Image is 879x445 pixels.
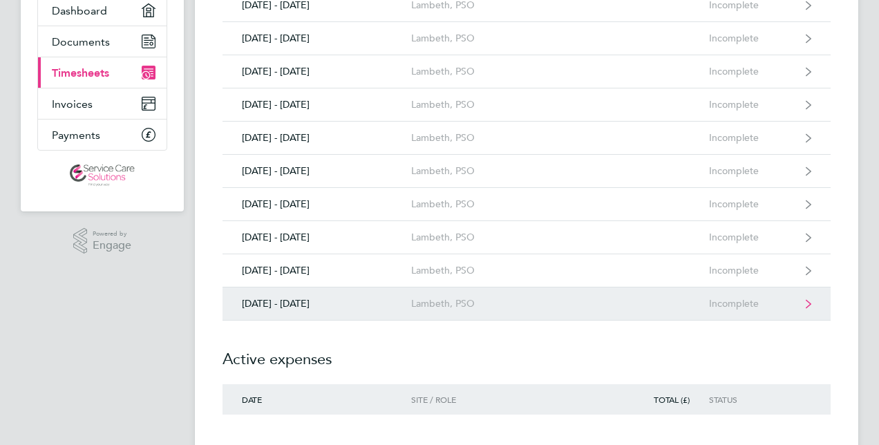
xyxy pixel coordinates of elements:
[52,66,109,79] span: Timesheets
[223,254,831,287] a: [DATE] - [DATE]Lambeth, PSOIncomplete
[52,129,100,142] span: Payments
[411,132,569,144] div: Lambeth, PSO
[709,165,794,177] div: Incomplete
[37,164,167,187] a: Go to home page
[223,298,411,310] div: [DATE] - [DATE]
[411,99,569,111] div: Lambeth, PSO
[73,228,132,254] a: Powered byEngage
[411,395,569,404] div: Site / Role
[709,99,794,111] div: Incomplete
[411,165,569,177] div: Lambeth, PSO
[223,55,831,88] a: [DATE] - [DATE]Lambeth, PSOIncomplete
[223,265,411,276] div: [DATE] - [DATE]
[38,57,167,88] a: Timesheets
[709,32,794,44] div: Incomplete
[223,221,831,254] a: [DATE] - [DATE]Lambeth, PSOIncomplete
[709,198,794,210] div: Incomplete
[223,99,411,111] div: [DATE] - [DATE]
[93,228,131,240] span: Powered by
[223,155,831,188] a: [DATE] - [DATE]Lambeth, PSOIncomplete
[70,164,135,187] img: servicecare-logo-retina.png
[223,165,411,177] div: [DATE] - [DATE]
[38,26,167,57] a: Documents
[709,395,794,404] div: Status
[411,66,569,77] div: Lambeth, PSO
[223,122,831,155] a: [DATE] - [DATE]Lambeth, PSOIncomplete
[52,97,93,111] span: Invoices
[38,120,167,150] a: Payments
[93,240,131,252] span: Engage
[709,265,794,276] div: Incomplete
[52,4,107,17] span: Dashboard
[223,231,411,243] div: [DATE] - [DATE]
[38,88,167,119] a: Invoices
[223,22,831,55] a: [DATE] - [DATE]Lambeth, PSOIncomplete
[223,198,411,210] div: [DATE] - [DATE]
[223,321,831,384] h2: Active expenses
[411,265,569,276] div: Lambeth, PSO
[411,298,569,310] div: Lambeth, PSO
[411,231,569,243] div: Lambeth, PSO
[223,395,411,404] div: Date
[709,132,794,144] div: Incomplete
[223,132,411,144] div: [DATE] - [DATE]
[709,298,794,310] div: Incomplete
[52,35,110,48] span: Documents
[411,32,569,44] div: Lambeth, PSO
[630,395,709,404] div: Total (£)
[709,231,794,243] div: Incomplete
[411,198,569,210] div: Lambeth, PSO
[223,32,411,44] div: [DATE] - [DATE]
[223,66,411,77] div: [DATE] - [DATE]
[223,287,831,321] a: [DATE] - [DATE]Lambeth, PSOIncomplete
[709,66,794,77] div: Incomplete
[223,88,831,122] a: [DATE] - [DATE]Lambeth, PSOIncomplete
[223,188,831,221] a: [DATE] - [DATE]Lambeth, PSOIncomplete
